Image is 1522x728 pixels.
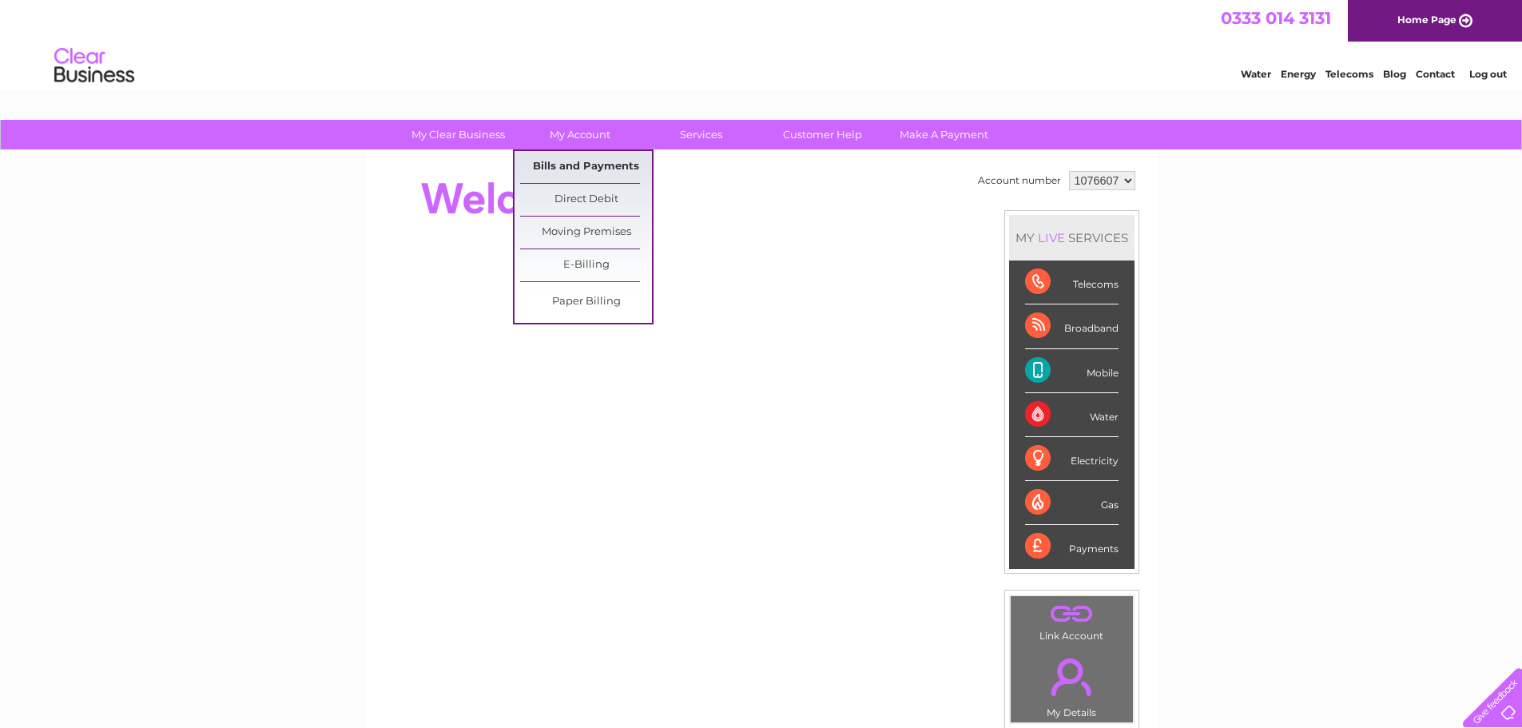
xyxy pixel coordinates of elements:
[1010,595,1134,646] td: Link Account
[392,120,524,149] a: My Clear Business
[1025,525,1119,568] div: Payments
[974,167,1065,194] td: Account number
[520,184,652,216] a: Direct Debit
[520,249,652,281] a: E-Billing
[520,151,652,183] a: Bills and Payments
[1009,215,1135,261] div: MY SERVICES
[1025,437,1119,481] div: Electricity
[1015,600,1129,628] a: .
[1035,230,1068,245] div: LIVE
[635,120,767,149] a: Services
[54,42,135,90] img: logo.png
[757,120,888,149] a: Customer Help
[1025,393,1119,437] div: Water
[878,120,1010,149] a: Make A Payment
[1025,261,1119,304] div: Telecoms
[1025,304,1119,348] div: Broadband
[1015,649,1129,705] a: .
[520,286,652,318] a: Paper Billing
[1469,68,1507,80] a: Log out
[1416,68,1455,80] a: Contact
[1325,68,1373,80] a: Telecoms
[1383,68,1406,80] a: Blog
[1241,68,1271,80] a: Water
[1025,481,1119,525] div: Gas
[520,217,652,249] a: Moving Premises
[1025,349,1119,393] div: Mobile
[1221,8,1331,28] a: 0333 014 3131
[514,120,646,149] a: My Account
[384,9,1139,78] div: Clear Business is a trading name of Verastar Limited (registered in [GEOGRAPHIC_DATA] No. 3667643...
[1010,645,1134,723] td: My Details
[1281,68,1316,80] a: Energy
